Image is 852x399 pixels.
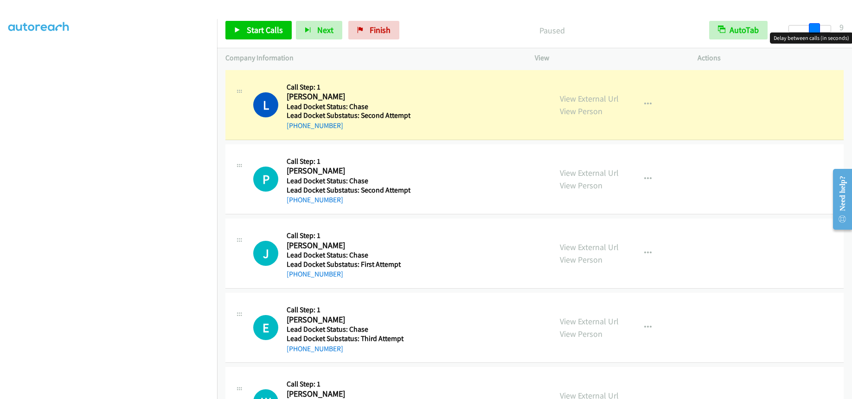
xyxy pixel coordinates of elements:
span: Next [317,25,333,35]
h5: Lead Docket Status: Chase [287,251,408,260]
h5: Call Step: 1 [287,157,410,166]
p: Actions [698,52,844,64]
h2: [PERSON_NAME] [287,91,408,102]
h1: E [253,315,278,340]
h5: Lead Docket Substatus: First Attempt [287,260,408,269]
div: The call is yet to be attempted [253,167,278,192]
h5: Lead Docket Substatus: Third Attempt [287,334,408,343]
button: AutoTab [709,21,768,39]
a: View Person [560,180,602,191]
div: The call is yet to be attempted [253,241,278,266]
p: Paused [412,24,692,37]
h5: Lead Docket Status: Chase [287,325,408,334]
h5: Lead Docket Substatus: Second Attempt [287,111,410,120]
span: Start Calls [247,25,283,35]
a: View External Url [560,242,619,252]
p: Company Information [225,52,518,64]
h5: Call Step: 1 [287,83,410,92]
a: View External Url [560,316,619,327]
h1: L [253,92,278,117]
h1: J [253,241,278,266]
span: Finish [370,25,391,35]
div: The call is yet to be attempted [253,315,278,340]
h5: Call Step: 1 [287,231,408,240]
a: [PHONE_NUMBER] [287,344,343,353]
a: [PHONE_NUMBER] [287,195,343,204]
a: View Person [560,328,602,339]
a: View Person [560,254,602,265]
h2: [PERSON_NAME] [287,315,408,325]
button: Next [296,21,342,39]
p: View [535,52,681,64]
h5: Call Step: 1 [287,305,408,315]
a: [PHONE_NUMBER] [287,270,343,278]
h5: Call Step: 1 [287,380,410,389]
a: View External Url [560,93,619,104]
a: View Person [560,106,602,116]
h2: [PERSON_NAME] [287,166,408,176]
iframe: Resource Center [825,162,852,236]
a: [PHONE_NUMBER] [287,121,343,130]
a: View External Url [560,167,619,178]
h1: P [253,167,278,192]
h5: Lead Docket Substatus: Second Attempt [287,186,410,195]
div: 9 [839,21,844,33]
a: Finish [348,21,399,39]
h2: [PERSON_NAME] [287,240,408,251]
a: Start Calls [225,21,292,39]
h5: Lead Docket Status: Chase [287,176,410,186]
h5: Lead Docket Status: Chase [287,102,410,111]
